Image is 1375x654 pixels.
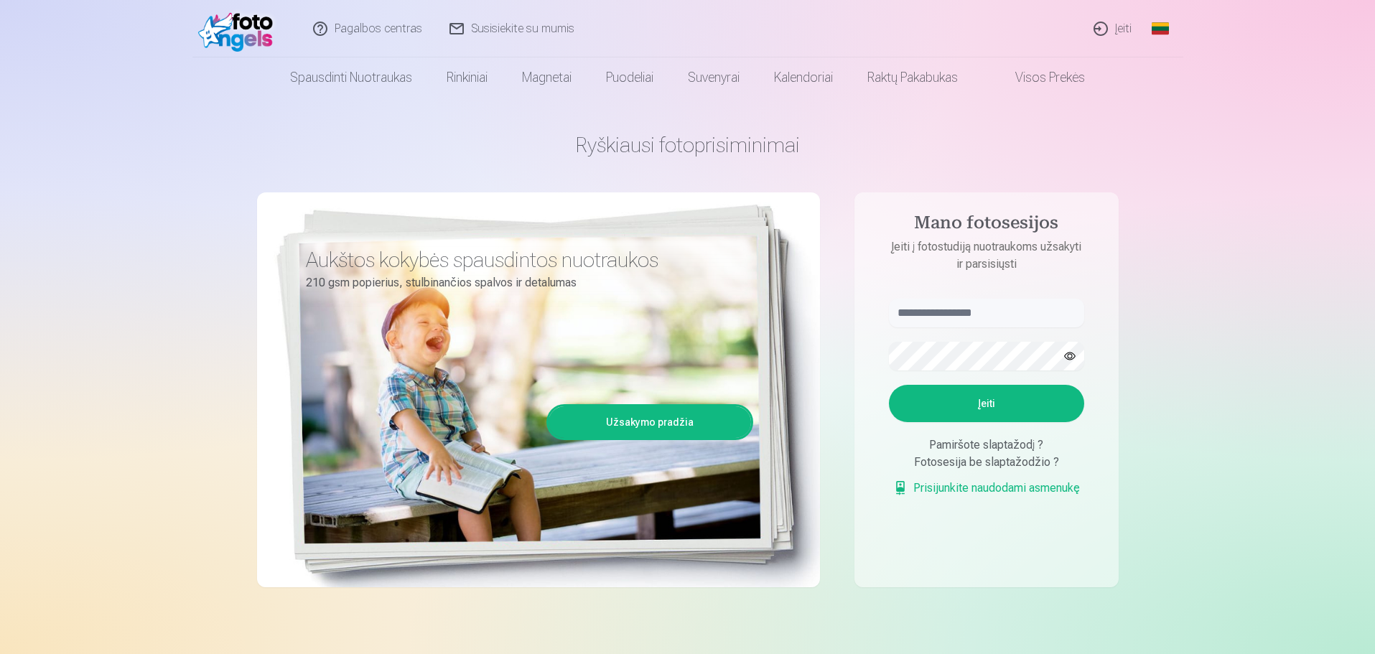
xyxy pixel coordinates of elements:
[549,406,751,438] a: Užsakymo pradžia
[889,454,1084,471] div: Fotosesija be slaptažodžio ?
[198,6,281,52] img: /fa2
[257,132,1119,158] h1: Ryškiausi fotoprisiminimai
[306,273,742,293] p: 210 gsm popierius, stulbinančios spalvos ir detalumas
[975,57,1102,98] a: Visos prekės
[893,480,1080,497] a: Prisijunkite naudodami asmenukę
[589,57,671,98] a: Puodeliai
[273,57,429,98] a: Spausdinti nuotraukas
[671,57,757,98] a: Suvenyrai
[505,57,589,98] a: Magnetai
[889,436,1084,454] div: Pamiršote slaptažodį ?
[757,57,850,98] a: Kalendoriai
[306,247,742,273] h3: Aukštos kokybės spausdintos nuotraukos
[429,57,505,98] a: Rinkiniai
[889,385,1084,422] button: Įeiti
[875,212,1099,238] h4: Mano fotosesijos
[875,238,1099,273] p: Įeiti į fotostudiją nuotraukoms užsakyti ir parsisiųsti
[850,57,975,98] a: Raktų pakabukas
